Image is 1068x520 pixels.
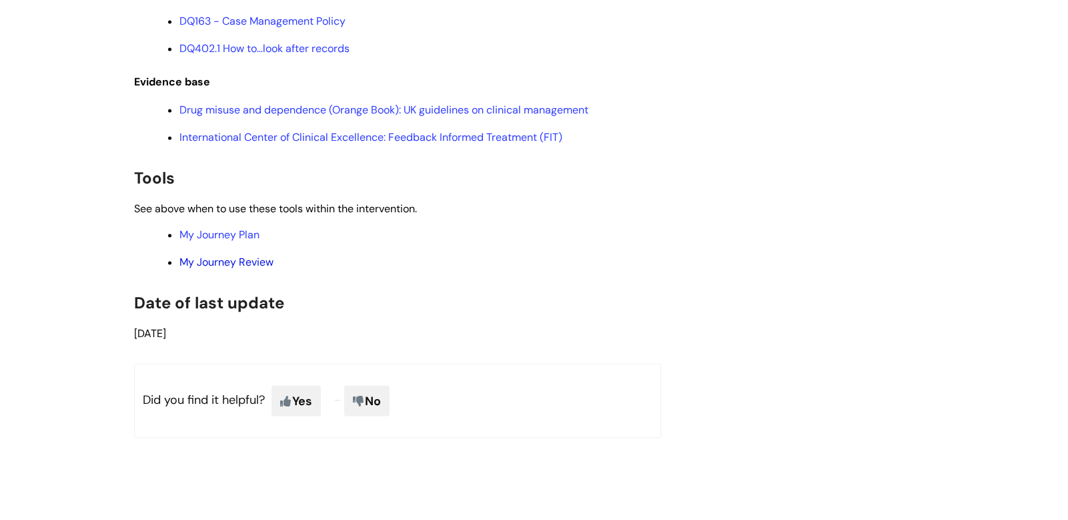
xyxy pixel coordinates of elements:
span: Tools [134,168,175,188]
span: See above when to use these tools within the intervention. [134,202,417,216]
a: My Journey Review [179,255,274,269]
span: Evidence base [134,75,210,89]
a: International Center of Clinical Excellence: Feedback Informed Treatment (FIT) [179,130,562,144]
a: DQ163 - Case Management Policy [179,14,346,28]
p: Did you find it helpful? [134,363,661,438]
a: DQ402.1 How to…look after records [179,41,350,55]
span: Yes [272,385,321,416]
span: No [344,385,390,416]
span: Date of last update [134,292,284,313]
a: Drug misuse and dependence (Orange Book): UK guidelines on clinical management [179,103,588,117]
a: My Journey Plan [179,228,259,242]
span: [DATE] [134,326,166,340]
